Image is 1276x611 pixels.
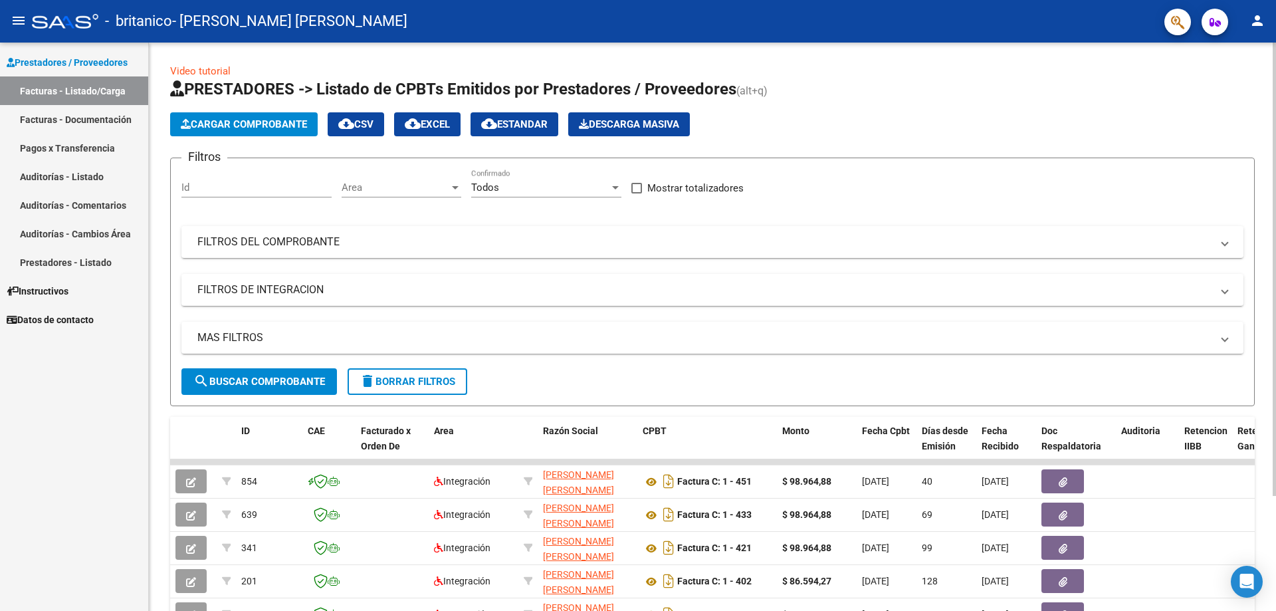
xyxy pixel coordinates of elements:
a: Video tutorial [170,65,231,77]
strong: Factura C: 1 - 433 [677,510,752,521]
button: Descarga Masiva [568,112,690,136]
mat-icon: cloud_download [481,116,497,132]
datatable-header-cell: Retencion IIBB [1179,417,1232,475]
button: Estandar [471,112,558,136]
mat-panel-title: MAS FILTROS [197,330,1212,345]
mat-icon: cloud_download [338,116,354,132]
strong: Factura C: 1 - 451 [677,477,752,487]
i: Descargar documento [660,471,677,492]
strong: $ 98.964,88 [782,476,831,487]
span: Cargar Comprobante [181,118,307,130]
span: [DATE] [982,476,1009,487]
datatable-header-cell: CPBT [637,417,777,475]
strong: Factura C: 1 - 402 [677,576,752,587]
span: 99 [922,543,932,553]
span: - [PERSON_NAME] [PERSON_NAME] [172,7,407,36]
span: [DATE] [862,509,889,520]
strong: $ 98.964,88 [782,509,831,520]
span: 40 [922,476,932,487]
span: Retencion IIBB [1184,426,1227,451]
div: 27403912242 [543,567,632,595]
span: [DATE] [982,543,1009,553]
span: 639 [241,509,257,520]
span: Integración [434,509,490,520]
span: Area [434,426,454,436]
button: Borrar Filtros [348,368,467,395]
datatable-header-cell: Facturado x Orden De [356,417,429,475]
span: 69 [922,509,932,520]
span: Area [342,182,449,193]
span: Prestadores / Proveedores [7,55,128,70]
span: Días desde Emisión [922,426,968,451]
span: CPBT [643,426,667,436]
datatable-header-cell: Fecha Recibido [976,417,1036,475]
button: EXCEL [394,112,461,136]
div: Open Intercom Messenger [1231,566,1263,598]
span: CSV [338,118,373,130]
span: Datos de contacto [7,312,94,327]
datatable-header-cell: ID [236,417,302,475]
span: Monto [782,426,809,436]
div: 27403912242 [543,467,632,495]
datatable-header-cell: Monto [777,417,857,475]
span: [DATE] [982,576,1009,586]
span: CAE [308,426,325,436]
div: 27403912242 [543,501,632,529]
span: [PERSON_NAME] [PERSON_NAME] [543,569,614,595]
span: Integración [434,543,490,553]
app-download-masive: Descarga masiva de comprobantes (adjuntos) [568,112,690,136]
mat-panel-title: FILTROS DEL COMPROBANTE [197,235,1212,249]
span: (alt+q) [736,84,768,97]
mat-icon: menu [11,13,27,29]
strong: Factura C: 1 - 421 [677,543,752,554]
datatable-header-cell: Fecha Cpbt [857,417,916,475]
span: Doc Respaldatoria [1041,426,1101,451]
span: [PERSON_NAME] [PERSON_NAME] [543,469,614,495]
span: Auditoria [1121,426,1160,436]
i: Descargar documento [660,504,677,525]
span: Buscar Comprobante [193,376,325,388]
span: 201 [241,576,257,586]
mat-icon: search [193,373,209,389]
mat-expansion-panel-header: FILTROS DE INTEGRACION [181,274,1243,306]
strong: $ 98.964,88 [782,543,831,553]
span: ID [241,426,250,436]
span: Instructivos [7,284,68,299]
span: Facturado x Orden De [361,426,411,451]
span: - britanico [105,7,172,36]
mat-icon: person [1249,13,1265,29]
span: Razón Social [543,426,598,436]
button: CSV [328,112,384,136]
span: Estandar [481,118,548,130]
datatable-header-cell: Días desde Emisión [916,417,976,475]
mat-expansion-panel-header: MAS FILTROS [181,322,1243,354]
strong: $ 86.594,27 [782,576,831,586]
span: [PERSON_NAME] [PERSON_NAME] [543,503,614,529]
span: 854 [241,476,257,487]
datatable-header-cell: Razón Social [538,417,637,475]
button: Cargar Comprobante [170,112,318,136]
i: Descargar documento [660,570,677,592]
span: [DATE] [982,509,1009,520]
span: Integración [434,576,490,586]
datatable-header-cell: Auditoria [1116,417,1179,475]
mat-panel-title: FILTROS DE INTEGRACION [197,283,1212,297]
mat-expansion-panel-header: FILTROS DEL COMPROBANTE [181,226,1243,258]
span: Integración [434,476,490,487]
mat-icon: cloud_download [405,116,421,132]
span: [DATE] [862,576,889,586]
span: [PERSON_NAME] [PERSON_NAME] [543,536,614,562]
span: EXCEL [405,118,450,130]
span: [DATE] [862,543,889,553]
datatable-header-cell: CAE [302,417,356,475]
div: 27403912242 [543,534,632,562]
span: Fecha Cpbt [862,426,910,436]
button: Buscar Comprobante [181,368,337,395]
span: Mostrar totalizadores [647,180,744,196]
span: PRESTADORES -> Listado de CPBTs Emitidos por Prestadores / Proveedores [170,80,736,98]
span: [DATE] [862,476,889,487]
span: Descarga Masiva [579,118,679,130]
span: 341 [241,543,257,553]
span: Fecha Recibido [982,426,1019,451]
h3: Filtros [181,148,227,166]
